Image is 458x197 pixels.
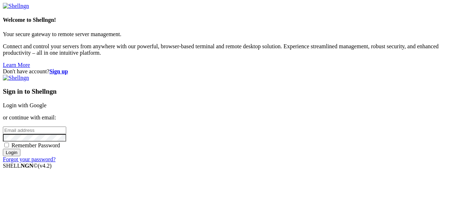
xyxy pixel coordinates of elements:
span: 4.2.0 [38,163,52,169]
a: Login with Google [3,102,47,108]
b: NGN [21,163,34,169]
div: Don't have account? [3,68,455,75]
img: Shellngn [3,3,29,9]
span: SHELL © [3,163,52,169]
p: or continue with email: [3,114,455,121]
p: Your secure gateway to remote server management. [3,31,455,38]
h4: Welcome to Shellngn! [3,17,455,23]
h3: Sign in to Shellngn [3,88,455,95]
input: Email address [3,127,66,134]
p: Connect and control your servers from anywhere with our powerful, browser-based terminal and remo... [3,43,455,56]
a: Forgot your password? [3,156,55,162]
span: Remember Password [11,142,60,148]
img: Shellngn [3,75,29,81]
a: Sign up [49,68,68,74]
a: Learn More [3,62,30,68]
input: Login [3,149,20,156]
input: Remember Password [4,143,9,147]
